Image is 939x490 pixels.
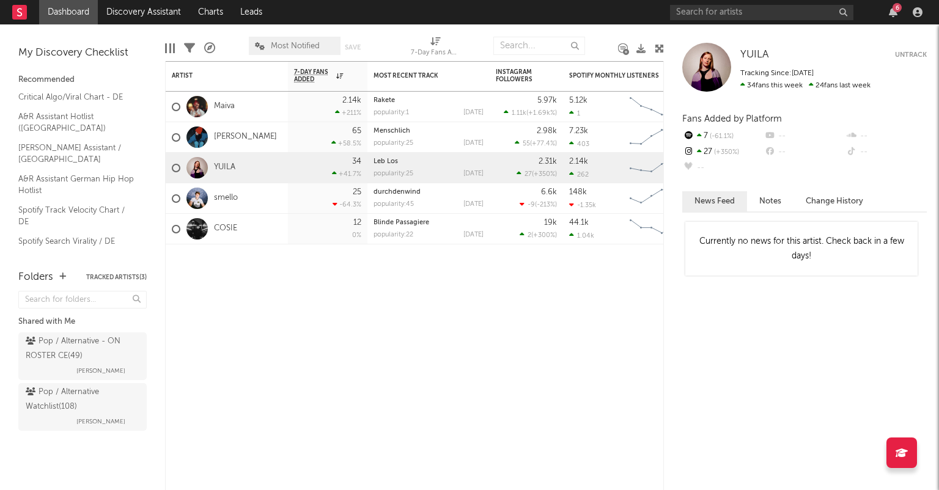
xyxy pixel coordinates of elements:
[18,383,147,431] a: Pop / Alternative Watchlist(108)[PERSON_NAME]
[569,232,594,240] div: 1.04k
[352,158,361,166] div: 34
[740,70,814,77] span: Tracking Since: [DATE]
[624,214,679,244] svg: Chart title
[624,92,679,122] svg: Chart title
[463,109,484,116] div: [DATE]
[889,7,897,17] button: 6
[537,127,557,135] div: 2.98k
[520,231,557,239] div: ( )
[504,109,557,117] div: ( )
[165,31,175,66] div: Edit Columns
[523,141,530,147] span: 55
[624,122,679,153] svg: Chart title
[528,110,555,117] span: +1.69k %
[214,224,237,234] a: COSIE
[374,170,413,177] div: popularity: 25
[271,42,320,50] span: Most Notified
[204,31,215,66] div: A&R Pipeline
[463,201,484,208] div: [DATE]
[764,128,845,144] div: --
[569,109,580,117] div: 1
[569,127,588,135] div: 7.23k
[845,128,927,144] div: --
[740,82,871,89] span: 24 fans last week
[374,97,395,104] a: Rakete
[18,90,134,104] a: Critical Algo/Viral Chart - DE
[512,110,526,117] span: 1.11k
[76,364,125,378] span: [PERSON_NAME]
[895,49,927,61] button: Untrack
[534,171,555,178] span: +350 %
[76,414,125,429] span: [PERSON_NAME]
[682,114,782,123] span: Fans Added by Platform
[569,97,587,104] div: 5.12k
[374,189,484,196] div: durchdenwind
[569,72,661,79] div: Spotify Monthly Listeners
[18,141,134,166] a: [PERSON_NAME] Assistant / [GEOGRAPHIC_DATA]
[374,201,414,208] div: popularity: 45
[374,72,465,79] div: Most Recent Track
[740,82,803,89] span: 34 fans this week
[374,140,413,147] div: popularity: 25
[374,158,398,165] a: Leb Los
[18,291,147,309] input: Search for folders...
[294,68,333,83] span: 7-Day Fans Added
[331,139,361,147] div: +58.5 %
[537,202,555,208] span: -213 %
[335,109,361,117] div: +211 %
[411,46,460,60] div: 7-Day Fans Added (7-Day Fans Added)
[569,140,589,148] div: 403
[18,110,134,135] a: A&R Assistant Hotlist ([GEOGRAPHIC_DATA])
[893,3,902,12] div: 6
[708,133,734,140] span: -61.1 %
[374,158,484,165] div: Leb Los
[515,139,557,147] div: ( )
[342,97,361,104] div: 2.14k
[463,170,484,177] div: [DATE]
[463,232,484,238] div: [DATE]
[682,160,764,176] div: --
[214,101,235,112] a: Maiva
[539,158,557,166] div: 2.31k
[26,385,136,414] div: Pop / Alternative Watchlist ( 108 )
[374,219,429,226] a: Blinde Passagiere
[528,202,535,208] span: -9
[86,274,147,280] button: Tracked Artists(3)
[214,163,235,173] a: YUILA
[353,219,361,227] div: 12
[569,219,589,227] div: 44.1k
[374,128,410,134] a: Menschlich
[525,171,532,178] span: 27
[712,149,739,156] span: +350 %
[411,31,460,66] div: 7-Day Fans Added (7-Day Fans Added)
[18,235,134,248] a: Spotify Search Virality / DE
[214,193,238,203] a: smello
[685,222,918,276] div: Currently no news for this artist. Check back in a few days!
[18,332,147,380] a: Pop / Alternative - ON ROSTER CE(49)[PERSON_NAME]
[333,200,361,208] div: -64.3 %
[624,153,679,183] svg: Chart title
[18,172,134,197] a: A&R Assistant German Hip Hop Hotlist
[537,97,557,104] div: 5.97k
[569,201,596,209] div: -1.35k
[374,109,409,116] div: popularity: 1
[463,140,484,147] div: [DATE]
[352,232,361,239] div: 0 %
[740,49,768,61] a: YUILA
[517,170,557,178] div: ( )
[353,188,361,196] div: 25
[794,191,875,211] button: Change History
[569,188,587,196] div: 148k
[520,200,557,208] div: ( )
[624,183,679,214] svg: Chart title
[26,334,136,364] div: Pop / Alternative - ON ROSTER CE ( 49 )
[682,128,764,144] div: 7
[682,191,747,211] button: News Feed
[764,144,845,160] div: --
[374,189,421,196] a: durchdenwind
[533,232,555,239] span: +300 %
[184,31,195,66] div: Filters
[374,232,413,238] div: popularity: 22
[493,37,585,55] input: Search...
[345,44,361,51] button: Save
